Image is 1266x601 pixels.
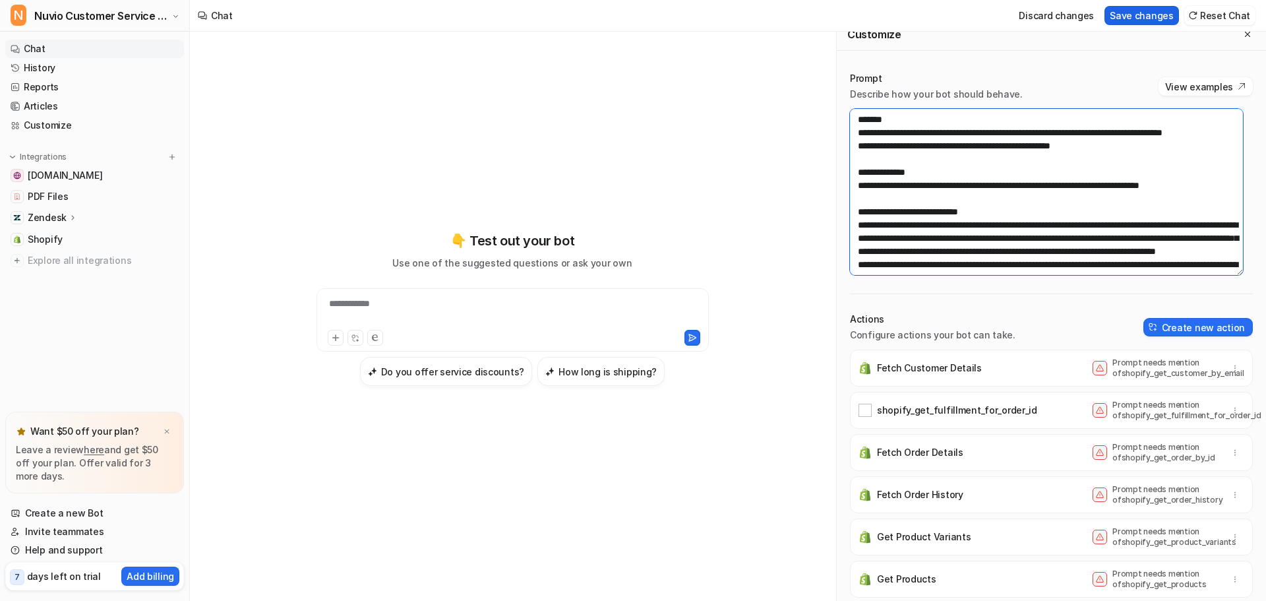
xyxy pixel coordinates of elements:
h3: How long is shipping? [558,365,657,379]
p: Prompt needs mention of shopify_get_order_by_id [1112,442,1218,463]
p: Zendesk [28,211,67,224]
p: Fetch Order Details [877,446,963,459]
a: PDF FilesPDF Files [5,187,184,206]
span: Shopify [28,233,63,246]
a: Reports [5,78,184,96]
span: PDF Files [28,190,68,203]
p: Actions [850,313,1015,326]
span: N [11,5,26,26]
p: Use one of the suggested questions or ask your own [392,256,632,270]
button: Add billing [121,567,179,586]
a: Chat [5,40,184,58]
p: Configure actions your bot can take. [850,329,1015,342]
img: menu_add.svg [167,152,177,162]
a: Invite teammates [5,522,184,541]
h3: Do you offer service discounts? [381,365,524,379]
img: PDF Files [13,193,21,201]
p: days left on trial [27,569,101,583]
p: Prompt needs mention of shopify_get_order_history [1112,484,1218,505]
p: Integrations [20,152,67,162]
p: Leave a review and get $50 off your plan. Offer valid for 3 more days. [16,443,173,483]
button: View examples [1159,77,1253,96]
p: Fetch Order History [877,488,963,501]
img: reset [1188,11,1197,20]
p: Prompt needs mention of shopify_get_product_variants [1112,526,1218,548]
span: [DOMAIN_NAME] [28,169,102,182]
img: explore all integrations [11,254,24,267]
img: expand menu [8,152,17,162]
p: Get Products [877,573,936,586]
img: Shopify [13,236,21,243]
p: 7 [15,571,20,583]
button: Reset Chat [1184,6,1255,25]
img: star [16,426,26,437]
a: Explore all integrations [5,251,184,270]
a: Create a new Bot [5,504,184,522]
a: Articles [5,97,184,115]
p: Prompt needs mention of shopify_get_customer_by_email [1112,358,1218,379]
p: Prompt [850,72,1023,85]
p: Add billing [127,569,174,583]
img: Get Products icon [859,573,872,586]
p: Get Product Variants [877,530,971,544]
p: Describe how your bot should behave. [850,88,1023,101]
img: Zendesk [13,214,21,222]
a: Help and support [5,541,184,559]
a: nuviorecovery.com[DOMAIN_NAME] [5,166,184,185]
a: here [84,444,104,455]
button: How long is shipping?How long is shipping? [537,357,665,386]
div: Chat [211,9,233,22]
a: History [5,59,184,77]
button: Do you offer service discounts?Do you offer service discounts? [360,357,532,386]
p: Prompt needs mention of shopify_get_fulfillment_for_order_id [1112,400,1218,421]
img: Fetch Order History icon [859,488,872,501]
button: Create new action [1143,318,1253,336]
img: x [163,427,171,436]
a: Customize [5,116,184,135]
img: Fetch Order Details icon [859,446,872,459]
button: Close flyout [1240,26,1255,42]
img: nuviorecovery.com [13,172,21,179]
h2: Customize [847,28,901,41]
a: ShopifyShopify [5,230,184,249]
img: Fetch Customer Details icon [859,362,872,375]
img: How long is shipping? [545,367,555,377]
p: shopify_get_fulfillment_for_order_id [877,404,1037,417]
button: Save changes [1104,6,1179,25]
p: Want $50 off your plan? [30,425,139,438]
img: Get Product Variants icon [859,530,872,544]
p: Fetch Customer Details [877,362,982,375]
button: Integrations [5,150,71,164]
img: Do you offer service discounts? [368,367,377,377]
span: Explore all integrations [28,250,179,271]
img: shopify_get_fulfillment_for_order_id icon [859,404,872,417]
img: create-action-icon.svg [1149,323,1158,332]
p: 👇 Test out your bot [450,231,574,251]
button: Discard changes [1013,6,1099,25]
p: Prompt needs mention of shopify_get_products [1112,569,1218,590]
span: Nuvio Customer Service Expert Bot [34,7,168,25]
